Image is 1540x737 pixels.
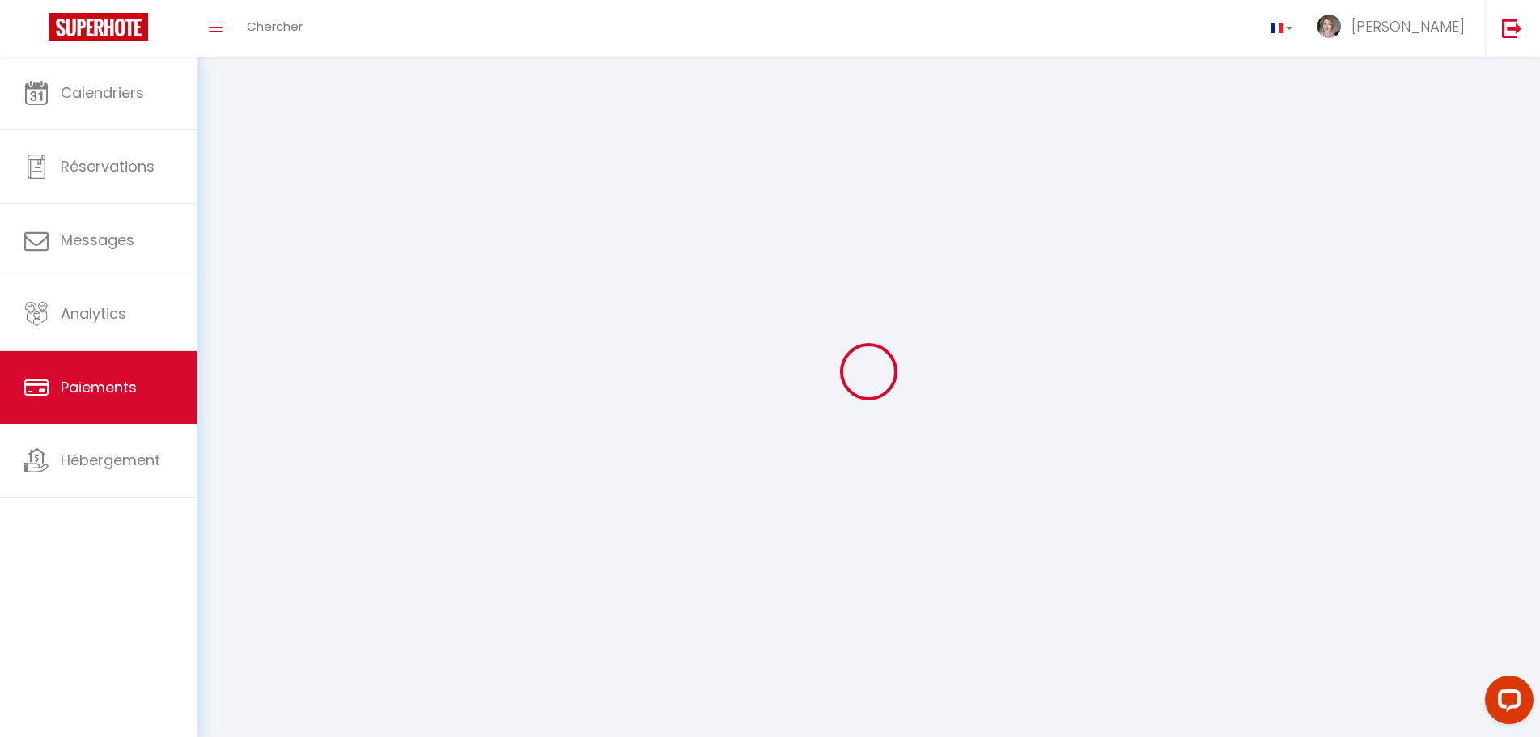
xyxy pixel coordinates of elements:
[61,156,155,176] span: Réservations
[61,377,137,397] span: Paiements
[1351,16,1465,36] span: [PERSON_NAME]
[61,303,126,324] span: Analytics
[61,230,134,250] span: Messages
[247,18,303,35] span: Chercher
[1472,669,1540,737] iframe: LiveChat chat widget
[49,13,148,41] img: Super Booking
[61,450,160,470] span: Hébergement
[1317,15,1341,38] img: ...
[1502,18,1522,38] img: logout
[61,83,144,103] span: Calendriers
